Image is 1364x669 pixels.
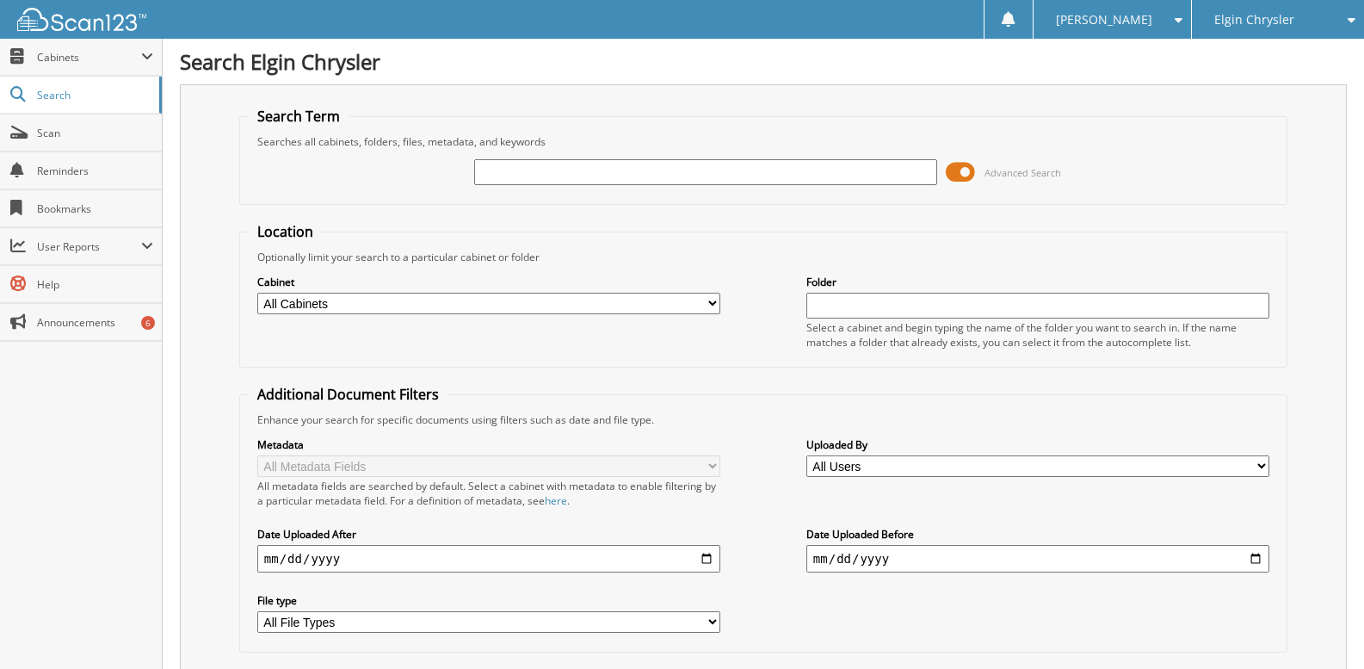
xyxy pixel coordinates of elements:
[249,412,1278,427] div: Enhance your search for specific documents using filters such as date and file type.
[37,88,151,102] span: Search
[806,527,1269,542] label: Date Uploaded Before
[249,385,447,404] legend: Additional Document Filters
[17,8,146,31] img: scan123-logo-white.svg
[37,239,141,254] span: User Reports
[37,315,153,330] span: Announcements
[37,277,153,292] span: Help
[806,437,1269,452] label: Uploaded By
[37,126,153,140] span: Scan
[806,320,1269,350] div: Select a cabinet and begin typing the name of the folder you want to search in. If the name match...
[249,222,322,241] legend: Location
[37,164,153,178] span: Reminders
[249,250,1278,264] div: Optionally limit your search to a particular cabinet or folder
[257,275,720,289] label: Cabinet
[37,50,141,65] span: Cabinets
[37,201,153,216] span: Bookmarks
[257,527,720,542] label: Date Uploaded After
[1214,15,1294,25] span: Elgin Chrysler
[141,316,155,330] div: 6
[545,493,567,508] a: here
[984,166,1061,179] span: Advanced Search
[249,107,349,126] legend: Search Term
[249,134,1278,149] div: Searches all cabinets, folders, files, metadata, and keywords
[180,47,1347,76] h1: Search Elgin Chrysler
[806,275,1269,289] label: Folder
[257,479,720,508] div: All metadata fields are searched by default. Select a cabinet with metadata to enable filtering b...
[806,545,1269,573] input: end
[257,437,720,452] label: Metadata
[1056,15,1152,25] span: [PERSON_NAME]
[257,593,720,608] label: File type
[257,545,720,573] input: start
